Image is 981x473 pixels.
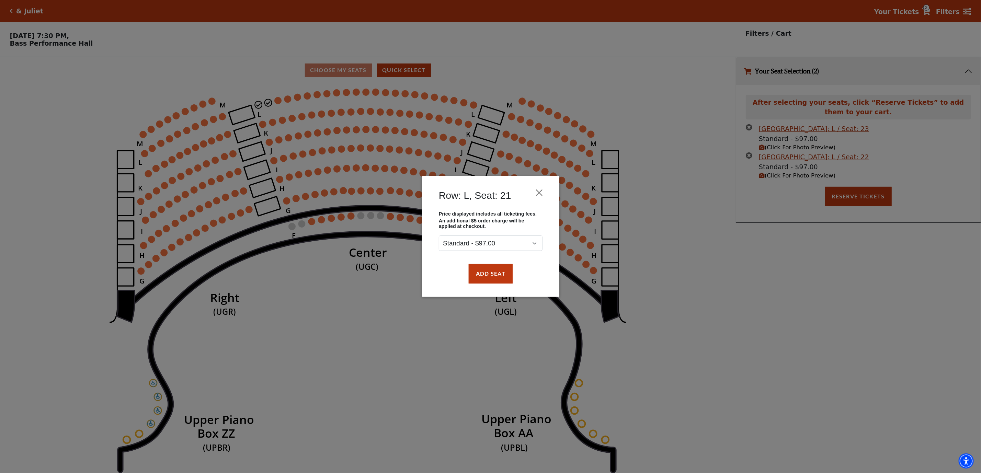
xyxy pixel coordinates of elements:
[439,211,543,217] p: Price displayed includes all ticketing fees.
[533,186,546,199] button: Close
[959,453,974,469] div: Accessibility Menu
[439,189,511,201] h4: Row: L, Seat: 21
[439,218,543,229] p: An additional $5 order charge will be applied at checkout.
[468,264,512,283] button: Add Seat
